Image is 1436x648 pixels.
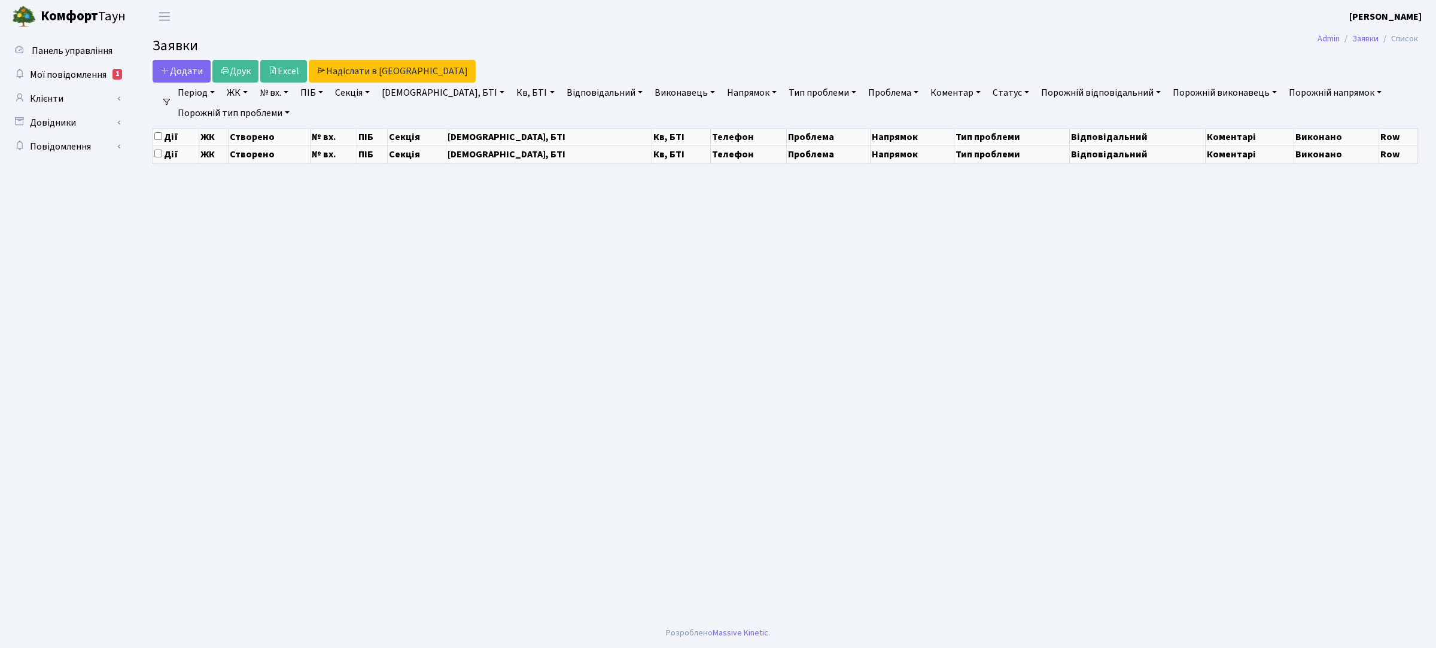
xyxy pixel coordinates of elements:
[446,145,652,163] th: [DEMOGRAPHIC_DATA], БТІ
[926,83,985,103] a: Коментар
[41,7,126,27] span: Таун
[1379,145,1418,163] th: Row
[153,145,199,163] th: Дії
[30,68,107,81] span: Мої повідомлення
[954,145,1070,163] th: Тип проблеми
[1379,32,1418,45] li: Список
[710,145,787,163] th: Телефон
[153,128,199,145] th: Дії
[199,128,228,145] th: ЖК
[212,60,258,83] a: Друк
[32,44,112,57] span: Панель управління
[1284,83,1386,103] a: Порожній напрямок
[446,128,652,145] th: [DEMOGRAPHIC_DATA], БТІ
[710,128,787,145] th: Телефон
[222,83,252,103] a: ЖК
[41,7,98,26] b: Комфорт
[310,128,357,145] th: № вх.
[199,145,228,163] th: ЖК
[1318,32,1340,45] a: Admin
[160,65,203,78] span: Додати
[1379,128,1418,145] th: Row
[1206,145,1294,163] th: Коментарі
[1349,10,1422,23] b: [PERSON_NAME]
[871,145,954,163] th: Напрямок
[6,63,126,87] a: Мої повідомлення1
[1168,83,1282,103] a: Порожній виконавець
[512,83,559,103] a: Кв, БТІ
[153,35,198,56] span: Заявки
[357,128,388,145] th: ПІБ
[260,60,307,83] a: Excel
[787,145,871,163] th: Проблема
[562,83,647,103] a: Відповідальний
[1294,145,1379,163] th: Виконано
[650,83,720,103] a: Виконавець
[6,111,126,135] a: Довідники
[6,39,126,63] a: Панель управління
[784,83,861,103] a: Тип проблеми
[112,69,122,80] div: 1
[377,83,509,103] a: [DEMOGRAPHIC_DATA], БТІ
[652,128,710,145] th: Кв, БТІ
[1070,145,1206,163] th: Відповідальний
[1349,10,1422,24] a: [PERSON_NAME]
[871,128,954,145] th: Напрямок
[1294,128,1379,145] th: Виконано
[153,60,211,83] a: Додати
[1070,128,1206,145] th: Відповідальний
[6,87,126,111] a: Клієнти
[388,145,446,163] th: Секція
[713,626,768,639] a: Massive Kinetic
[954,128,1070,145] th: Тип проблеми
[229,145,310,163] th: Створено
[173,83,220,103] a: Період
[666,626,770,640] div: Розроблено .
[1300,26,1436,51] nav: breadcrumb
[988,83,1034,103] a: Статус
[296,83,328,103] a: ПІБ
[722,83,781,103] a: Напрямок
[652,145,710,163] th: Кв, БТІ
[787,128,871,145] th: Проблема
[863,83,923,103] a: Проблема
[388,128,446,145] th: Секція
[330,83,375,103] a: Секція
[310,145,357,163] th: № вх.
[255,83,293,103] a: № вх.
[173,103,294,123] a: Порожній тип проблеми
[309,60,476,83] a: Надіслати в [GEOGRAPHIC_DATA]
[1036,83,1166,103] a: Порожній відповідальний
[150,7,180,26] button: Переключити навігацію
[229,128,310,145] th: Створено
[357,145,388,163] th: ПІБ
[6,135,126,159] a: Повідомлення
[12,5,36,29] img: logo.png
[1206,128,1294,145] th: Коментарі
[1352,32,1379,45] a: Заявки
